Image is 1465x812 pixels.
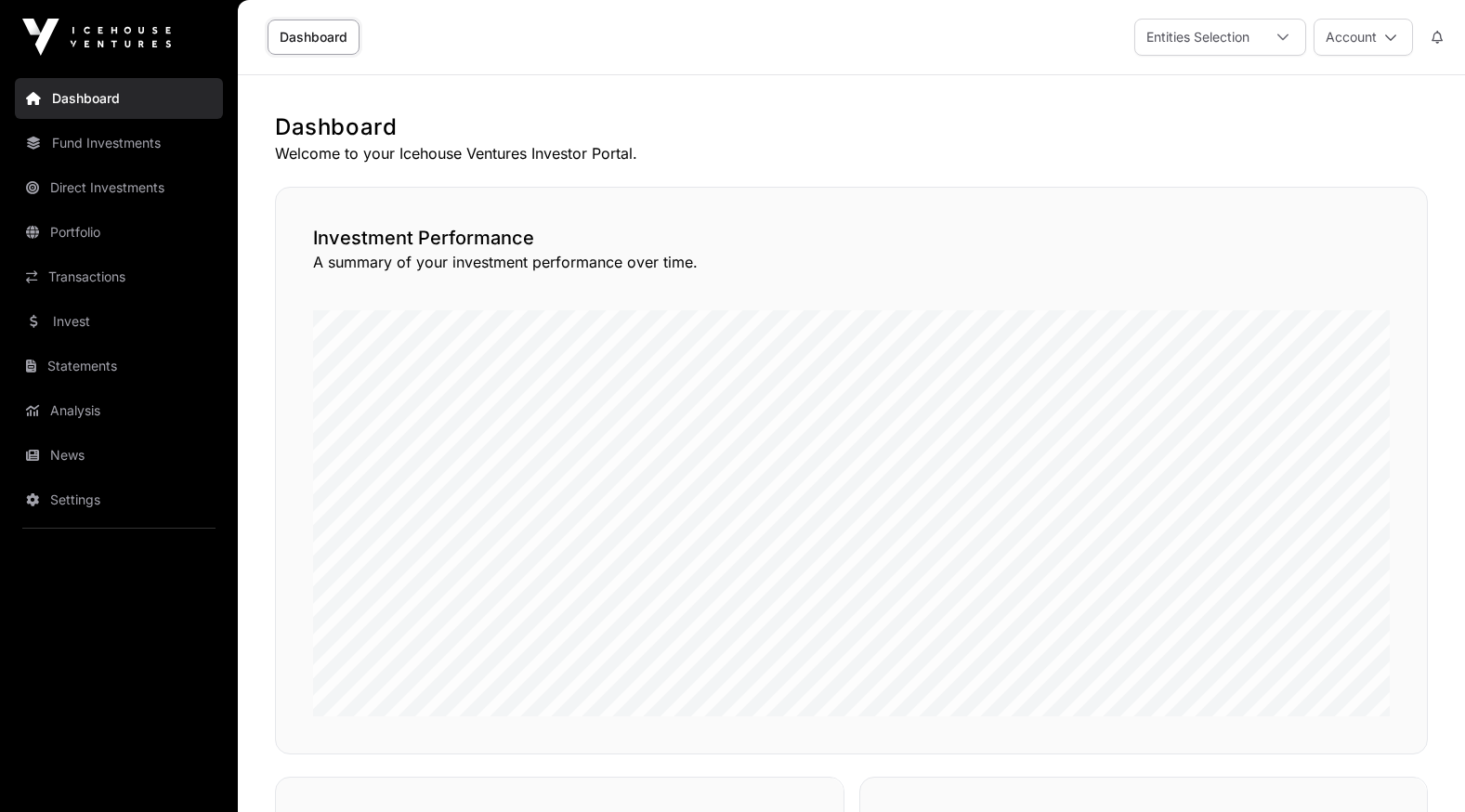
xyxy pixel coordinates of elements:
a: Dashboard [268,20,360,55]
a: Transactions [15,256,223,297]
a: Invest [15,301,223,342]
h2: Investment Performance [313,225,1390,251]
a: Analysis [15,390,223,431]
a: Statements [15,346,223,386]
a: Dashboard [15,78,223,119]
div: Entities Selection [1135,20,1261,55]
h1: Dashboard [275,112,1428,142]
iframe: Chat Widget [1372,723,1465,812]
a: Fund Investments [15,123,223,164]
a: Settings [15,479,223,520]
button: Account [1314,19,1413,56]
p: A summary of your investment performance over time. [313,251,1390,273]
a: Portfolio [15,212,223,253]
a: Direct Investments [15,167,223,208]
img: Icehouse Ventures Logo [22,19,171,56]
a: News [15,435,223,476]
p: Welcome to your Icehouse Ventures Investor Portal. [275,142,1428,164]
